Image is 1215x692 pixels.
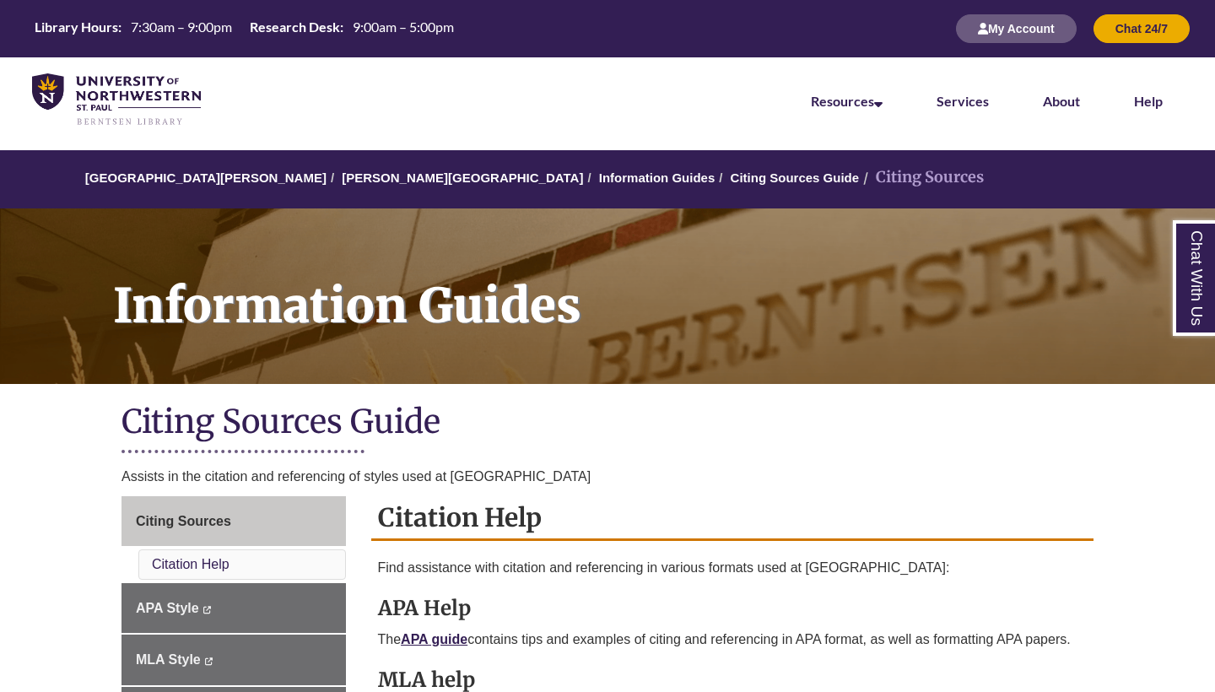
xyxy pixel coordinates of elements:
a: My Account [956,21,1077,35]
a: Hours Today [28,18,461,41]
h2: Citation Help [371,496,1094,541]
button: Chat 24/7 [1093,14,1190,43]
a: Resources [811,93,883,109]
p: The contains tips and examples of citing and referencing in APA format, as well as formatting APA... [378,630,1088,650]
a: [GEOGRAPHIC_DATA][PERSON_NAME] [85,170,327,185]
a: Information Guides [599,170,715,185]
li: Citing Sources [859,165,984,190]
span: 7:30am – 9:00pm [131,19,232,35]
span: Assists in the citation and referencing of styles used at [GEOGRAPHIC_DATA] [121,469,591,484]
a: [PERSON_NAME][GEOGRAPHIC_DATA] [342,170,583,185]
span: MLA Style [136,652,201,667]
a: Citing Sources Guide [731,170,860,185]
p: Find assistance with citation and referencing in various formats used at [GEOGRAPHIC_DATA]: [378,558,1088,578]
h1: Citing Sources Guide [121,401,1093,446]
a: About [1043,93,1080,109]
h1: Information Guides [94,208,1215,362]
table: Hours Today [28,18,461,39]
i: This link opens in a new window [204,657,213,665]
strong: APA Help [378,595,471,621]
th: Research Desk: [243,18,346,36]
span: 9:00am – 5:00pm [353,19,454,35]
a: Services [937,93,989,109]
span: APA Style [136,601,199,615]
a: Help [1134,93,1163,109]
a: MLA Style [121,635,346,685]
a: APA guide [401,632,467,646]
button: My Account [956,14,1077,43]
i: This link opens in a new window [202,606,212,614]
th: Library Hours: [28,18,124,36]
a: Chat 24/7 [1093,21,1190,35]
a: Citation Help [152,557,229,571]
span: Citing Sources [136,514,231,528]
a: Citing Sources [121,496,346,547]
a: APA Style [121,583,346,634]
img: UNWSP Library Logo [32,73,201,127]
